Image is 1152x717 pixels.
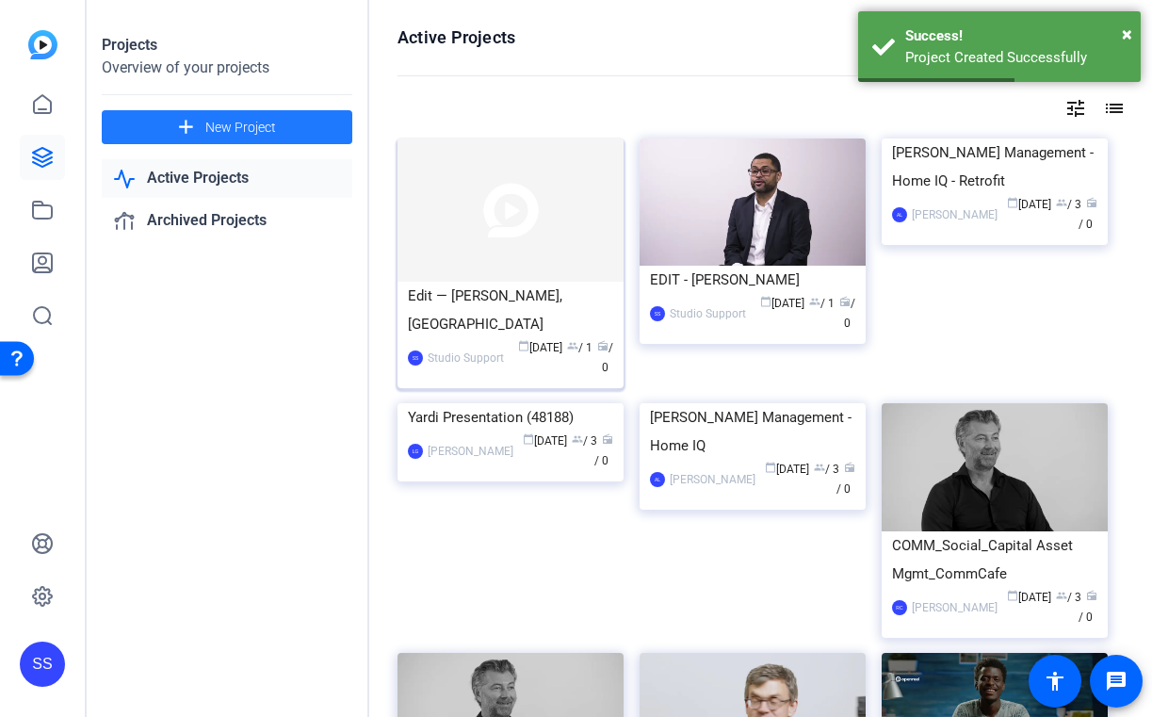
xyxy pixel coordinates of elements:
span: [DATE] [765,463,809,476]
span: [DATE] [518,341,562,354]
button: Close [1122,20,1132,48]
mat-icon: tune [1064,97,1087,120]
span: radio [839,296,851,307]
span: radio [602,433,613,445]
span: / 3 [572,434,597,448]
span: / 3 [1056,591,1081,604]
span: / 0 [594,434,613,467]
mat-icon: message [1105,670,1128,693]
div: Yardi Presentation (48188) [408,403,613,432]
span: [DATE] [760,297,804,310]
span: / 0 [836,463,855,496]
div: Overview of your projects [102,57,352,79]
div: [PERSON_NAME] Management - Home IQ - Retrofit [892,139,1097,195]
span: / 1 [567,341,592,354]
span: calendar_today [518,340,529,351]
div: Studio Support [670,304,746,323]
span: radio [1086,197,1097,208]
span: [DATE] [1007,591,1051,604]
span: [DATE] [1007,198,1051,211]
span: calendar_today [760,296,771,307]
span: New Project [205,118,276,138]
div: [PERSON_NAME] [670,470,755,489]
span: calendar_today [765,462,776,473]
div: Studio Support [428,349,504,367]
button: New Project [102,110,352,144]
span: group [572,433,583,445]
div: RC [892,600,907,615]
div: Project Created Successfully [905,47,1127,69]
mat-icon: add [174,116,198,139]
img: blue-gradient.svg [28,30,57,59]
span: [DATE] [523,434,567,448]
div: [PERSON_NAME] [428,442,513,461]
div: SS [20,642,65,687]
span: calendar_today [523,433,534,445]
mat-icon: list [1101,97,1124,120]
div: [PERSON_NAME] [912,598,998,617]
div: EDIT - [PERSON_NAME] [650,266,855,294]
div: [PERSON_NAME] Management - Home IQ [650,403,855,460]
div: Projects [102,34,352,57]
a: Archived Projects [102,202,352,240]
span: / 3 [814,463,839,476]
span: / 0 [597,341,613,374]
span: group [1056,590,1067,601]
mat-icon: accessibility [1044,670,1066,693]
span: group [814,462,825,473]
div: AL [892,207,907,222]
span: / 0 [839,297,855,330]
h1: Active Projects [398,26,515,49]
div: LG [408,444,423,459]
span: group [1056,197,1067,208]
a: Active Projects [102,159,352,198]
span: / 0 [1079,591,1097,624]
div: Edit — [PERSON_NAME], [GEOGRAPHIC_DATA] [408,282,613,338]
span: / 0 [1079,198,1097,231]
span: / 1 [809,297,835,310]
span: × [1122,23,1132,45]
span: calendar_today [1007,197,1018,208]
span: / 3 [1056,198,1081,211]
div: COMM_Social_Capital Asset Mgmt_CommCafe [892,531,1097,588]
span: radio [844,462,855,473]
div: SS [650,306,665,321]
div: [PERSON_NAME] [912,205,998,224]
span: group [809,296,820,307]
span: calendar_today [1007,590,1018,601]
span: group [567,340,578,351]
div: AL [650,472,665,487]
span: radio [597,340,608,351]
div: Success! [905,25,1127,47]
span: radio [1086,590,1097,601]
div: SS [408,350,423,366]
